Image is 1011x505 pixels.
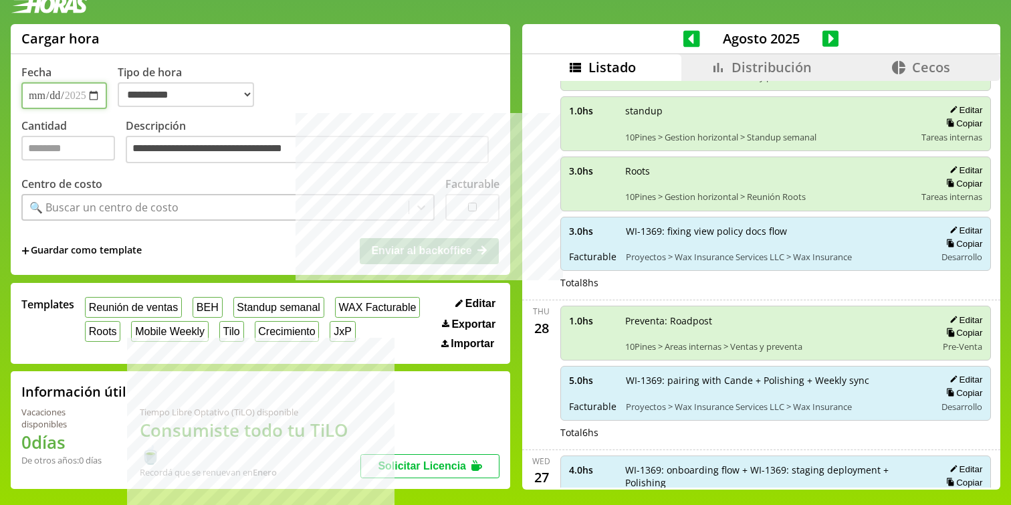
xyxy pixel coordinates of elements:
[21,430,108,454] h1: 0 días
[941,251,982,263] span: Desarrollo
[942,118,982,129] button: Copiar
[233,297,324,318] button: Standup semanal
[625,340,927,352] span: 10Pines > Areas internas > Ventas y preventa
[29,200,179,215] div: 🔍 Buscar un centro de costo
[626,251,927,263] span: Proyectos > Wax Insurance Services LLC > Wax Insurance
[445,177,499,191] label: Facturable
[451,318,495,330] span: Exportar
[569,165,616,177] span: 3.0 hs
[131,321,208,342] button: Mobile Weekly
[451,297,499,310] button: Editar
[626,225,927,237] span: WI-1369: fixing view policy docs flow
[438,318,499,331] button: Exportar
[626,374,927,387] span: WI-1369: pairing with Cande + Polishing + Weekly sync
[625,131,913,143] span: 10Pines > Gestion horizontal > Standup semanal
[942,327,982,338] button: Copiar
[732,58,812,76] span: Distribución
[569,464,616,476] span: 4.0 hs
[560,276,992,289] div: Total 8 hs
[21,243,142,258] span: +Guardar como template
[140,418,360,466] h1: Consumiste todo tu TiLO 🍵
[945,104,982,116] button: Editar
[943,340,982,352] span: Pre-Venta
[21,383,126,401] h2: Información útil
[531,467,552,488] div: 27
[531,317,552,338] div: 28
[569,374,616,387] span: 5.0 hs
[921,191,982,203] span: Tareas internas
[625,165,913,177] span: Roots
[255,321,320,342] button: Crecimiento
[21,118,126,167] label: Cantidad
[360,454,499,478] button: Solicitar Licencia
[21,454,108,466] div: De otros años: 0 días
[126,118,499,167] label: Descripción
[625,464,927,489] span: WI-1369: onboarding flow + WI-1369: staging deployment + Polishing
[945,225,982,236] button: Editar
[335,297,420,318] button: WAX Facturable
[912,58,950,76] span: Cecos
[625,104,913,117] span: standup
[942,238,982,249] button: Copiar
[21,136,115,161] input: Cantidad
[945,314,982,326] button: Editar
[140,466,360,478] div: Recordá que se renuevan en
[21,243,29,258] span: +
[21,65,51,80] label: Fecha
[941,401,982,413] span: Desarrollo
[569,225,616,237] span: 3.0 hs
[118,65,265,109] label: Tipo de hora
[942,178,982,189] button: Copiar
[21,177,102,191] label: Centro de costo
[378,460,466,472] span: Solicitar Licencia
[465,298,495,310] span: Editar
[945,374,982,385] button: Editar
[942,477,982,488] button: Copiar
[945,165,982,176] button: Editar
[626,401,927,413] span: Proyectos > Wax Insurance Services LLC > Wax Insurance
[700,29,822,47] span: Agosto 2025
[330,321,355,342] button: JxP
[569,400,616,413] span: Facturable
[140,406,360,418] div: Tiempo Libre Optativo (TiLO) disponible
[588,58,636,76] span: Listado
[569,250,616,263] span: Facturable
[118,82,254,107] select: Tipo de hora
[21,297,74,312] span: Templates
[21,29,100,47] h1: Cargar hora
[625,314,927,327] span: Preventa: Roadpost
[21,406,108,430] div: Vacaciones disponibles
[921,131,982,143] span: Tareas internas
[533,306,550,317] div: Thu
[253,466,277,478] b: Enero
[560,426,992,439] div: Total 6 hs
[451,338,494,350] span: Importar
[569,314,616,327] span: 1.0 hs
[85,297,182,318] button: Reunión de ventas
[569,104,616,117] span: 1.0 hs
[126,136,489,164] textarea: Descripción
[945,464,982,475] button: Editar
[532,456,550,467] div: Wed
[942,387,982,399] button: Copiar
[219,321,244,342] button: Tilo
[522,81,1000,488] div: scrollable content
[193,297,223,318] button: BEH
[625,191,913,203] span: 10Pines > Gestion horizontal > Reunión Roots
[85,321,120,342] button: Roots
